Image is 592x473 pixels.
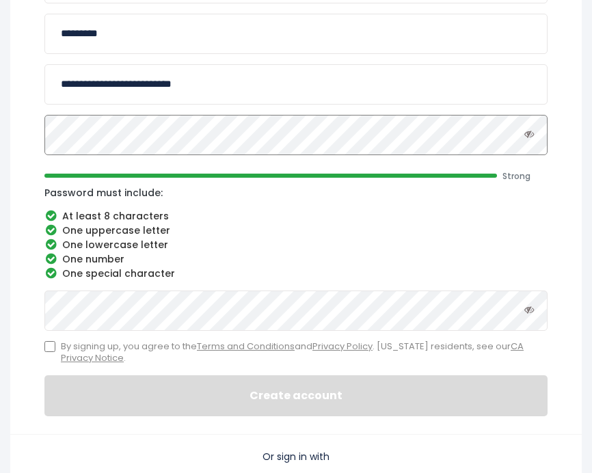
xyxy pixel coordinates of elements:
[44,210,548,222] li: At least 8 characters
[44,267,548,280] li: One special character
[44,450,548,463] p: Or sign in with
[44,341,55,352] input: By signing up, you agree to theTerms and ConditionsandPrivacy Policy. [US_STATE] residents, see o...
[524,129,534,139] i: Toggle password visibility
[61,341,548,364] span: By signing up, you agree to the and . [US_STATE] residents, see our .
[44,253,548,265] li: One number
[44,375,548,416] button: Create account
[44,187,548,199] p: Password must include:
[197,340,295,353] a: Terms and Conditions
[44,224,548,236] li: One uppercase letter
[502,171,530,182] span: Strong
[312,340,373,353] a: Privacy Policy
[44,239,548,251] li: One lowercase letter
[61,340,524,364] a: CA Privacy Notice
